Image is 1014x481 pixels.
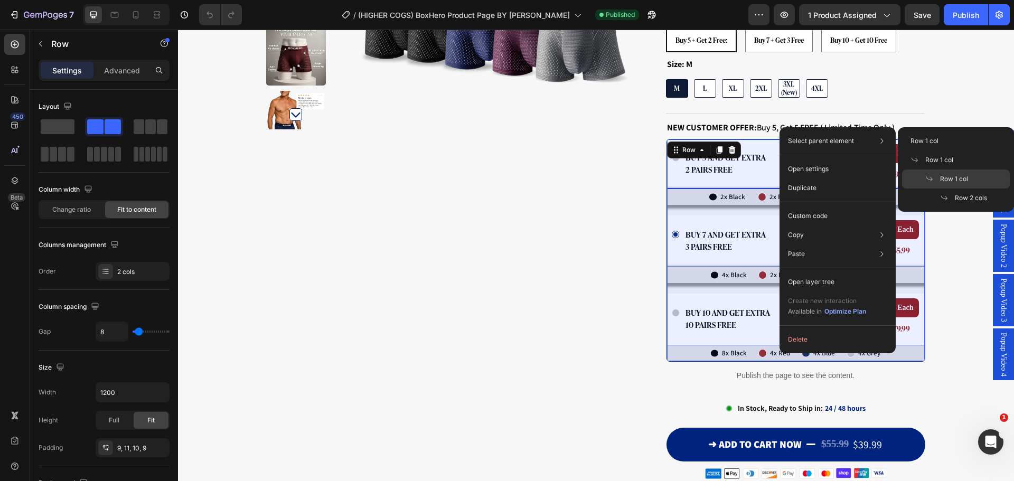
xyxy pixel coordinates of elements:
[788,230,804,240] p: Copy
[940,174,968,184] span: Row 1 col
[788,277,834,287] p: Open layer tree
[914,11,931,20] span: Save
[527,438,708,450] img: gempages_491320059759690869-06c6bd7f-3ea0-465e-acbb-729b767ad902.png
[489,398,747,432] button: ➜ ADD TO CART NOW
[69,8,74,21] p: 7
[674,407,705,423] div: $39.99
[52,205,91,214] span: Change ratio
[955,193,987,203] span: Row 2 cols
[39,361,67,375] div: Size
[709,138,730,150] span: $39.99
[147,416,155,425] span: Fit
[711,214,732,227] span: $55.99
[687,295,708,303] s: 269.99
[39,443,63,452] div: Padding
[489,92,579,103] strong: NEW CUSTOMER OFFER:
[788,296,867,306] p: Create new interaction
[680,317,702,331] p: 4x Grey
[117,267,167,277] div: 2 cols
[824,307,866,316] div: Optimize Plan
[788,164,829,174] p: Open settings
[489,92,746,104] p: Buy 5, Get 5 FREE ( Limited-Time Only )
[788,211,828,221] p: Custom code
[683,196,735,204] strong: Only $5.59 Each
[788,307,822,315] span: Available in
[542,161,567,174] p: 2x Black
[508,199,592,223] p: BUY 7 AND GET EXTRA 3 PAIRS FREE
[96,322,128,341] input: Auto
[683,120,735,128] strong: Only $5.75 Each
[39,388,56,397] div: Width
[788,249,805,259] p: Paste
[788,183,816,193] p: Duplicate
[530,408,624,421] div: ➜ ADD TO CART NOW
[687,217,708,225] s: 139.99
[978,429,1003,455] iframe: Intercom live chat
[109,416,119,425] span: Full
[508,122,592,146] p: BUY 5 AND GET EXTRA 2 PAIRS FREE
[117,205,156,214] span: Fit to content
[525,53,529,63] span: L
[52,65,82,76] p: Settings
[39,100,74,114] div: Layout
[96,383,169,402] input: Auto
[681,161,703,174] p: 2x Grey
[652,5,709,15] span: Buy 10 + Get 10 Free
[689,141,706,149] s: 49.99
[592,239,612,252] p: 2x Red
[502,116,520,125] div: Row
[683,274,735,282] strong: Only $3.99 Each
[104,65,140,76] p: Advanced
[353,10,356,21] span: /
[358,10,570,21] span: (HIGHER COGS) BoxHero Product Page BY [PERSON_NAME]
[39,327,51,336] div: Gap
[591,161,612,174] p: 2x Red
[576,5,626,15] span: Buy 7 + Get 3 Free
[489,341,747,352] p: Publish the page to see the content.
[953,10,979,21] div: Publish
[4,4,79,25] button: 7
[39,416,58,425] div: Height
[784,330,891,349] button: Delete
[39,238,121,252] div: Columns management
[544,317,569,331] p: 8x Black
[111,79,124,91] button: Carousel Next Arrow
[808,10,877,21] span: 1 product assigned
[560,374,645,383] span: In Stock, Ready to Ship in:
[488,29,515,42] legend: Size: M
[680,239,702,252] p: 2x Grey
[820,105,831,129] span: Popup 1
[544,239,569,252] p: 4x Black
[820,303,831,347] span: Popup Video 4
[642,407,672,422] div: $55.99
[592,317,612,331] p: 4x Red
[944,4,988,25] button: Publish
[508,277,592,301] p: BUY 10 AND GET EXTRA 10 PAIRS FREE
[8,193,25,202] div: Beta
[603,49,619,68] span: 3XL (New)
[577,53,589,63] span: 2XL
[647,374,688,383] span: 24 / 48 hours
[820,140,831,184] span: Popup Video 1
[39,183,95,197] div: Column width
[799,4,900,25] button: 1 product assigned
[199,4,242,25] div: Undo/Redo
[636,161,657,174] p: 1x Blue
[10,112,25,121] div: 450
[551,53,559,63] span: XL
[1000,413,1008,422] span: 1
[711,293,732,305] span: $79.99
[820,249,831,293] span: Popup Video 3
[178,30,1014,481] iframe: Design area
[905,4,940,25] button: Save
[635,317,657,331] p: 4x Blue
[633,53,645,63] span: 4XL
[39,300,101,314] div: Column spacing
[820,194,831,238] span: Popup Video 2
[788,136,854,146] p: Select parent element
[824,306,867,317] button: Optimize Plan
[496,53,502,63] span: M
[925,155,953,165] span: Row 1 col
[497,5,549,15] span: Buy 5 + Get 2 Free:
[635,239,657,252] p: 2x Blue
